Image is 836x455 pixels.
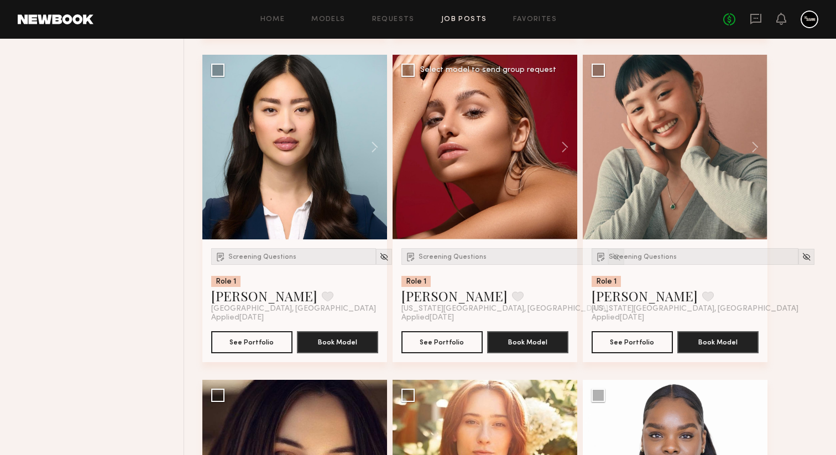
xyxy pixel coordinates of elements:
[513,16,557,23] a: Favorites
[379,252,389,262] img: Unhide Model
[401,331,483,353] button: See Portfolio
[592,305,798,313] span: [US_STATE][GEOGRAPHIC_DATA], [GEOGRAPHIC_DATA]
[441,16,487,23] a: Job Posts
[297,331,378,353] button: Book Model
[609,254,677,260] span: Screening Questions
[215,251,226,262] img: Submission Icon
[401,276,431,287] div: Role 1
[311,16,345,23] a: Models
[372,16,415,23] a: Requests
[405,251,416,262] img: Submission Icon
[211,287,317,305] a: [PERSON_NAME]
[677,337,759,346] a: Book Model
[401,305,608,313] span: [US_STATE][GEOGRAPHIC_DATA], [GEOGRAPHIC_DATA]
[211,313,378,322] div: Applied [DATE]
[260,16,285,23] a: Home
[401,287,508,305] a: [PERSON_NAME]
[297,337,378,346] a: Book Model
[487,337,568,346] a: Book Model
[595,251,607,262] img: Submission Icon
[419,254,487,260] span: Screening Questions
[592,276,621,287] div: Role 1
[420,66,556,74] div: Select model to send group request
[228,254,296,260] span: Screening Questions
[677,331,759,353] button: Book Model
[802,252,811,262] img: Unhide Model
[592,313,759,322] div: Applied [DATE]
[401,313,568,322] div: Applied [DATE]
[211,305,376,313] span: [GEOGRAPHIC_DATA], [GEOGRAPHIC_DATA]
[592,331,673,353] button: See Portfolio
[487,331,568,353] button: Book Model
[211,331,292,353] button: See Portfolio
[211,276,241,287] div: Role 1
[592,287,698,305] a: [PERSON_NAME]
